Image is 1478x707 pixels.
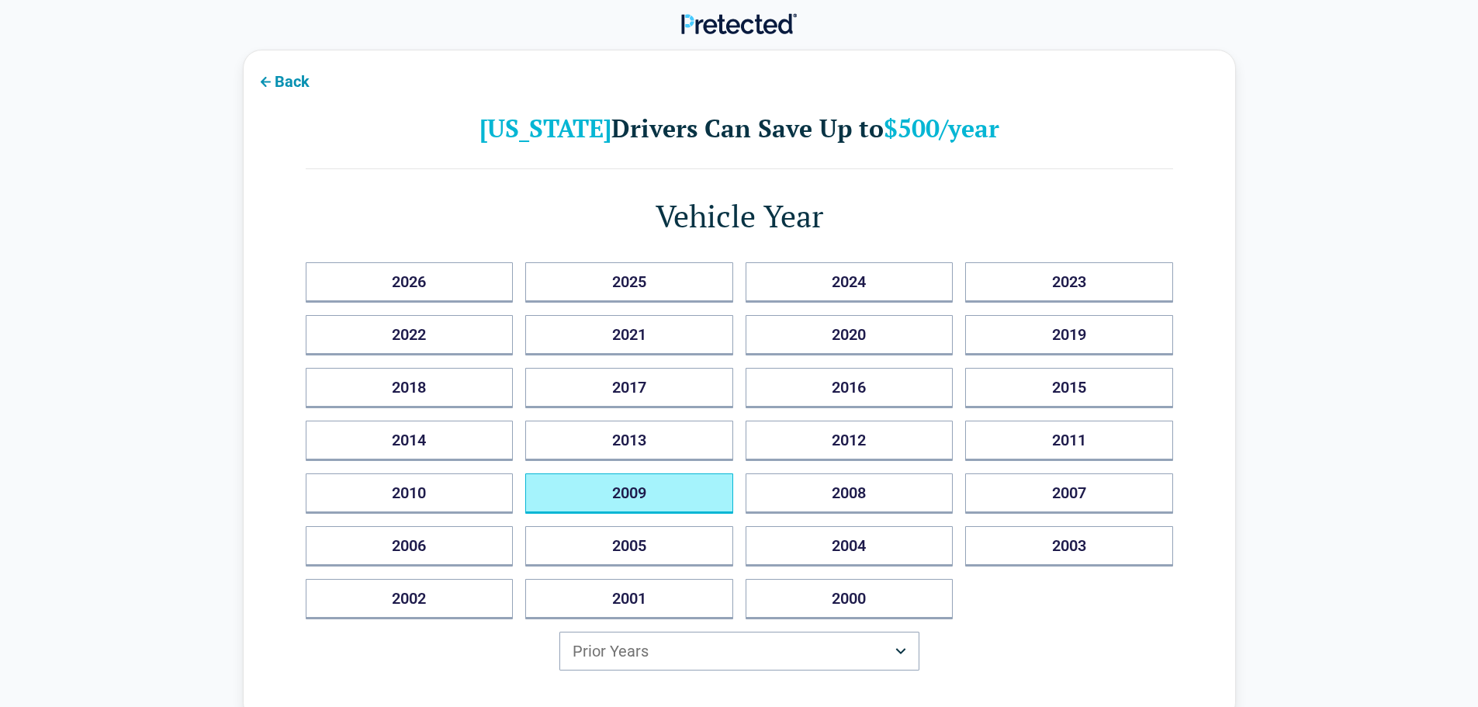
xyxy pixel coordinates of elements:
[306,315,514,355] button: 2022
[244,63,322,98] button: Back
[306,579,514,619] button: 2002
[306,421,514,461] button: 2014
[965,473,1173,514] button: 2007
[746,579,954,619] button: 2000
[525,421,733,461] button: 2013
[306,113,1173,144] h2: Drivers Can Save Up to
[525,262,733,303] button: 2025
[306,262,514,303] button: 2026
[306,473,514,514] button: 2010
[965,262,1173,303] button: 2023
[965,368,1173,408] button: 2015
[479,112,611,144] b: [US_STATE]
[525,579,733,619] button: 2001
[306,526,514,567] button: 2006
[965,421,1173,461] button: 2011
[525,368,733,408] button: 2017
[965,526,1173,567] button: 2003
[884,112,999,144] b: $500/year
[306,368,514,408] button: 2018
[746,315,954,355] button: 2020
[746,262,954,303] button: 2024
[525,473,733,514] button: 2009
[525,526,733,567] button: 2005
[306,194,1173,237] h1: Vehicle Year
[559,632,919,671] button: Prior Years
[746,526,954,567] button: 2004
[746,368,954,408] button: 2016
[746,473,954,514] button: 2008
[525,315,733,355] button: 2021
[965,315,1173,355] button: 2019
[746,421,954,461] button: 2012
